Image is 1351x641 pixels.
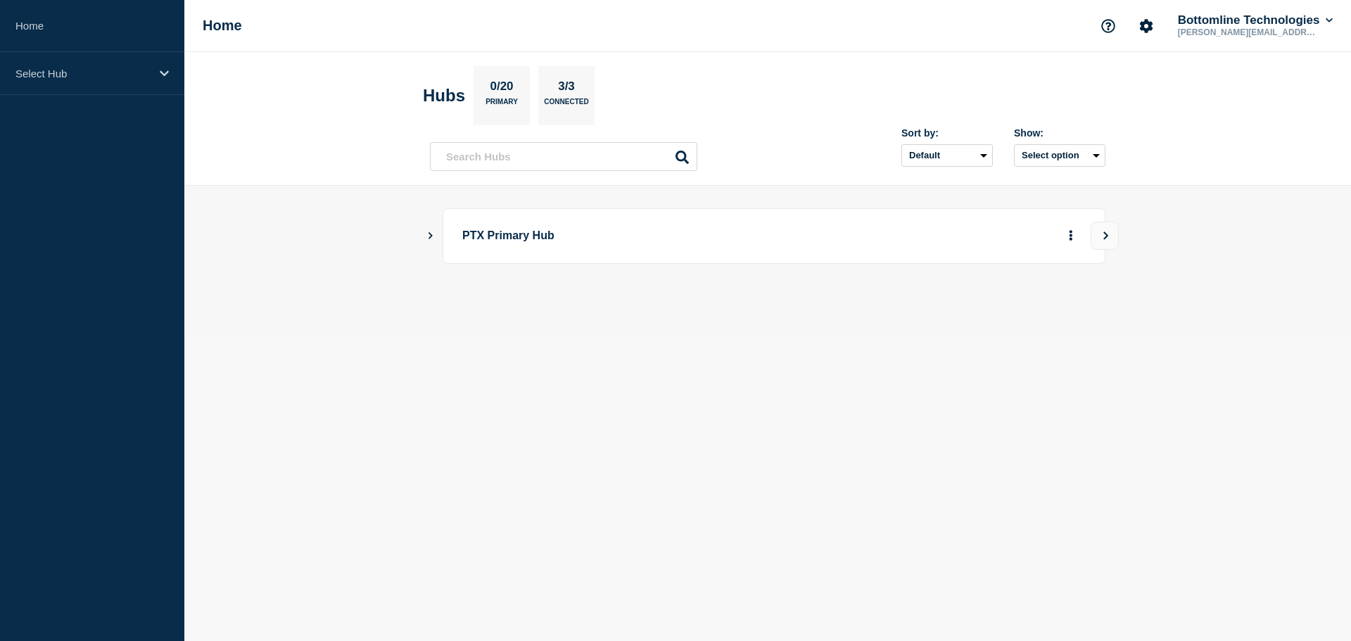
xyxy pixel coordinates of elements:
[1131,11,1161,41] button: Account settings
[485,80,519,98] p: 0/20
[15,68,151,80] p: Select Hub
[1014,127,1105,139] div: Show:
[1093,11,1123,41] button: Support
[901,144,993,167] select: Sort by
[1175,13,1336,27] button: Bottomline Technologies
[1062,223,1080,249] button: More actions
[1175,27,1321,37] p: [PERSON_NAME][EMAIL_ADDRESS][PERSON_NAME][DOMAIN_NAME]
[544,98,588,113] p: Connected
[430,142,697,171] input: Search Hubs
[1091,222,1119,250] button: View
[427,231,434,241] button: Show Connected Hubs
[553,80,581,98] p: 3/3
[462,223,851,249] p: PTX Primary Hub
[486,98,518,113] p: Primary
[901,127,993,139] div: Sort by:
[203,18,242,34] h1: Home
[423,86,465,106] h2: Hubs
[1014,144,1105,167] button: Select option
